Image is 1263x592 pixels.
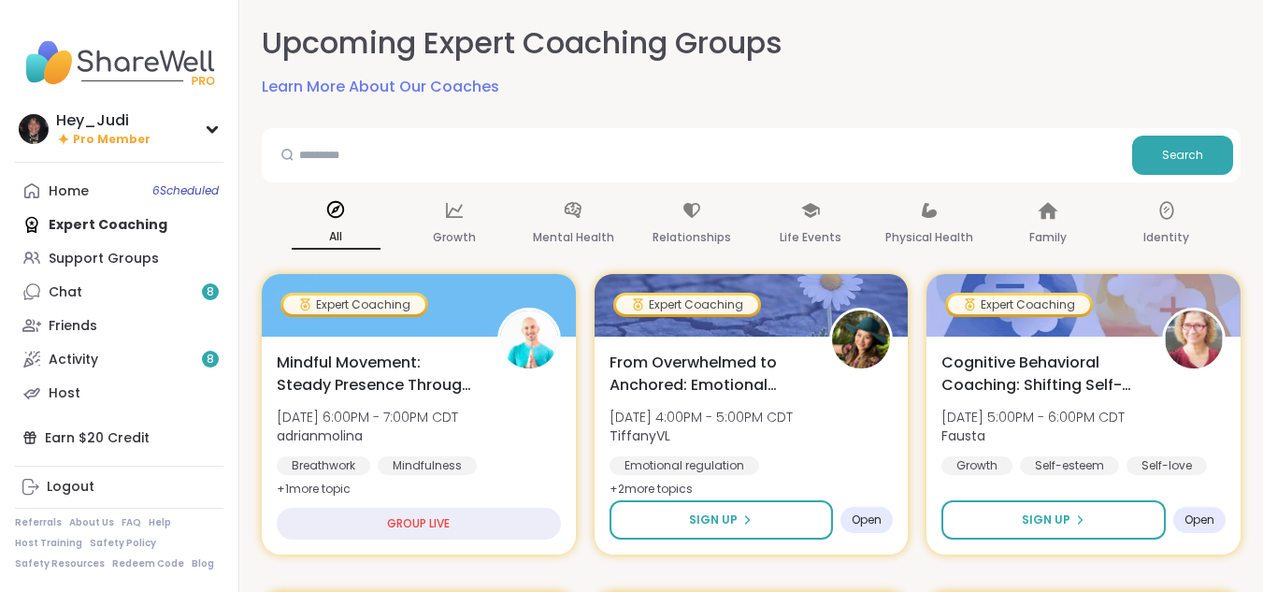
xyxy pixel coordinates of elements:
img: adrianmolina [500,310,558,368]
div: Logout [47,478,94,497]
span: [DATE] 6:00PM - 7:00PM CDT [277,408,458,426]
div: Mindfulness [378,456,477,475]
p: Identity [1143,226,1189,249]
div: Growth [941,456,1012,475]
span: Sign Up [689,512,738,528]
a: Host Training [15,537,82,550]
p: All [292,225,380,250]
a: Chat8 [15,275,223,309]
span: 6 Scheduled [152,183,219,198]
img: TiffanyVL [832,310,890,368]
div: Self-love [1127,456,1207,475]
span: 8 [207,352,214,368]
a: Home6Scheduled [15,174,223,208]
a: Safety Resources [15,557,105,570]
div: Support Groups [49,250,159,268]
div: Breathwork [277,456,370,475]
span: Open [1184,513,1214,527]
img: Hey_Judi [19,114,49,144]
div: GROUP LIVE [277,508,561,540]
span: Pro Member [73,132,151,148]
button: Sign Up [610,500,834,540]
span: From Overwhelmed to Anchored: Emotional Regulation [610,352,810,397]
b: Fausta [941,426,985,445]
span: Search [1162,147,1203,164]
a: About Us [69,516,114,529]
p: Life Events [780,226,841,249]
span: 8 [207,284,214,300]
div: Expert Coaching [283,296,425,314]
p: Mental Health [533,226,614,249]
a: Support Groups [15,241,223,275]
div: Chat [49,283,82,302]
img: Fausta [1165,310,1223,368]
p: Physical Health [885,226,973,249]
span: Cognitive Behavioral Coaching: Shifting Self-Talk [941,352,1141,397]
span: Mindful Movement: Steady Presence Through Yoga [277,352,477,397]
div: Friends [49,317,97,336]
a: Redeem Code [112,557,184,570]
a: Activity8 [15,342,223,376]
p: Relationships [653,226,731,249]
div: Hey_Judi [56,110,151,131]
a: Host [15,376,223,410]
button: Search [1132,136,1233,175]
a: Friends [15,309,223,342]
a: Logout [15,470,223,504]
span: [DATE] 5:00PM - 6:00PM CDT [941,408,1125,426]
b: adrianmolina [277,426,363,445]
div: Home [49,182,89,201]
a: Help [149,516,171,529]
a: Safety Policy [90,537,156,550]
a: FAQ [122,516,141,529]
p: Family [1029,226,1067,249]
div: Activity [49,351,98,369]
a: Blog [192,557,214,570]
div: Expert Coaching [616,296,758,314]
p: Growth [433,226,476,249]
img: ShareWell Nav Logo [15,30,223,95]
span: Sign Up [1022,512,1070,528]
div: Expert Coaching [948,296,1090,314]
div: Host [49,384,80,403]
a: Learn More About Our Coaches [262,76,499,98]
a: Referrals [15,516,62,529]
span: Open [852,513,882,527]
b: TiffanyVL [610,426,670,445]
h2: Upcoming Expert Coaching Groups [262,22,782,65]
button: Sign Up [941,500,1166,540]
div: Emotional regulation [610,456,759,475]
span: [DATE] 4:00PM - 5:00PM CDT [610,408,793,426]
div: Earn $20 Credit [15,421,223,455]
div: Self-esteem [1020,456,1119,475]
